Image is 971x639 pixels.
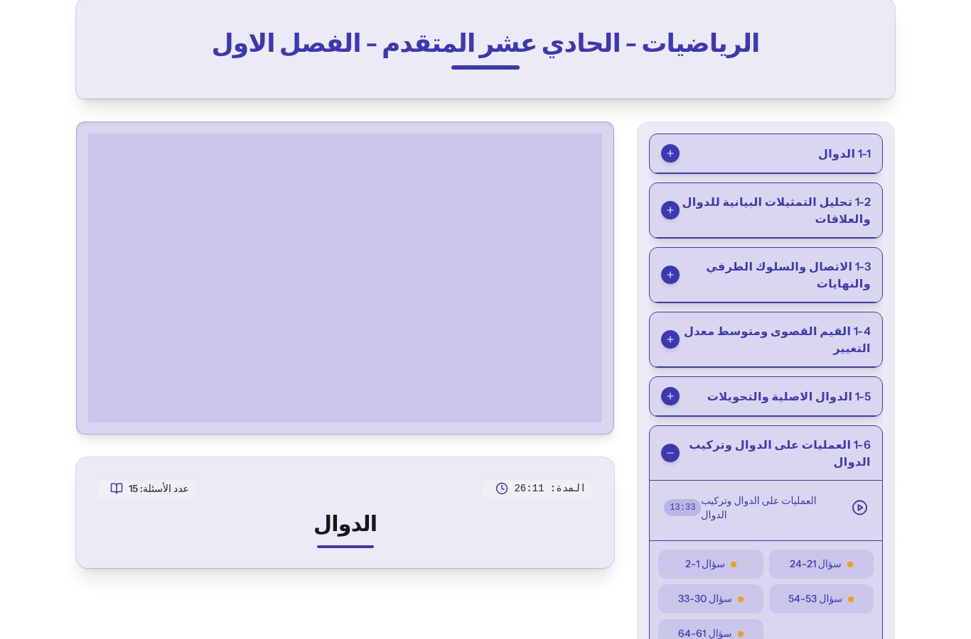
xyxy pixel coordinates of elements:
[701,493,839,522] span: العمليات على الدوال وتركيب الدوال
[790,557,842,572] span: سؤال 21-24
[685,557,725,572] span: سؤال 1-2
[788,591,842,606] span: سؤال 53-54
[650,426,882,481] button: 1-6 العمليات على الدوال وتركيب الدوال
[707,388,871,405] span: 1-5 الدوال الاصلية والتحويلات
[664,499,701,516] span: 13 : 33
[769,584,874,613] button: سؤال 53-54
[769,550,874,579] button: سؤال 21-24
[129,481,189,496] span: عدد الأسئلة: 15
[650,183,882,238] button: 1-2 تحليل التمثيلات البيانية للدوال والعلاقات
[650,312,882,367] button: 1-4 القيم القصوى ومتوسط معدل التغيير
[680,193,871,227] span: 1-2 تحليل التمثيلات البيانية للدوال والعلاقات
[680,436,871,470] span: 1-6 العمليات على الدوال وتركيب الدوال
[514,481,586,496] span: المدة: 26:11
[680,322,871,356] span: 1-4 القيم القصوى ومتوسط معدل التغيير
[145,28,826,57] h2: الرياضيات - الحادي عشر المتقدم - الفصل الاول
[680,258,871,292] span: 1-3 الاتصال والسلوك الطرفي والنهايات
[678,591,732,606] span: سؤال 30-33
[96,511,594,537] h2: الدوال
[650,377,882,416] button: 1-5 الدوال الاصلية والتحويلات
[650,134,882,173] button: 1-1 الدوال
[658,550,763,579] button: سؤال 1-2
[655,486,876,529] button: العمليات على الدوال وتركيب الدوال13:33
[818,145,871,162] span: 1-1 الدوال
[650,248,882,302] button: 1-3 الاتصال والسلوك الطرفي والنهايات
[658,584,763,613] button: سؤال 30-33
